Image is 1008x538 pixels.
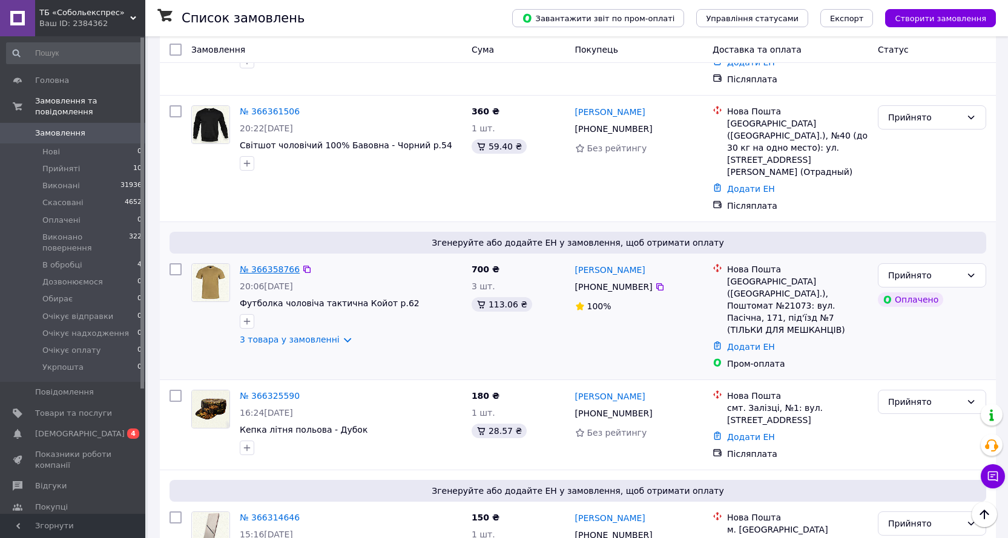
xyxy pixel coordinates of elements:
[888,111,961,124] div: Прийнято
[472,513,499,522] span: 150 ₴
[35,387,94,398] span: Повідомлення
[575,264,645,276] a: [PERSON_NAME]
[575,282,653,292] span: [PHONE_NUMBER]
[137,345,142,356] span: 0
[240,335,340,344] a: 3 товара у замовленні
[191,105,230,144] a: Фото товару
[137,146,142,157] span: 0
[35,428,125,439] span: [DEMOGRAPHIC_DATA]
[972,502,997,527] button: Наверх
[39,18,145,29] div: Ваш ID: 2384362
[191,390,230,428] a: Фото товару
[193,106,228,143] img: Фото товару
[472,424,527,438] div: 28.57 ₴
[191,45,245,54] span: Замовлення
[35,75,69,86] span: Головна
[472,139,527,154] div: 59.40 ₴
[727,390,868,402] div: Нова Пошта
[575,124,653,134] span: [PHONE_NUMBER]
[873,13,996,22] a: Створити замовлення
[137,328,142,339] span: 0
[35,96,145,117] span: Замовлення та повідомлення
[727,184,775,194] a: Додати ЕН
[42,311,113,322] span: Очікує відправки
[191,263,230,302] a: Фото товару
[878,292,943,307] div: Оплачено
[830,14,864,23] span: Експорт
[42,345,100,356] span: Очікує оплату
[192,390,229,428] img: Фото товару
[240,513,300,522] a: № 366314646
[42,163,80,174] span: Прийняті
[120,180,142,191] span: 31936
[878,45,909,54] span: Статус
[587,428,647,438] span: Без рейтингу
[727,511,868,523] div: Нова Пошта
[472,408,495,418] span: 1 шт.
[240,408,293,418] span: 16:24[DATE]
[35,481,67,491] span: Відгуки
[727,105,868,117] div: Нова Пошта
[575,512,645,524] a: [PERSON_NAME]
[240,298,420,308] a: Футболка чоловіча тактична Койот р.62
[240,425,367,435] a: Кепка літня польова - Дубок
[885,9,996,27] button: Створити замовлення
[713,45,802,54] span: Доставка та оплата
[182,11,305,25] h1: Список замовлень
[137,277,142,287] span: 0
[125,197,142,208] span: 4652
[472,264,499,274] span: 700 ₴
[727,432,775,442] a: Додати ЕН
[575,408,653,418] span: [PHONE_NUMBER]
[727,448,868,460] div: Післяплата
[727,402,868,426] div: смт. Залізці, №1: вул. [STREET_ADDRESS]
[472,107,499,116] span: 360 ₴
[472,391,499,401] span: 180 ₴
[575,106,645,118] a: [PERSON_NAME]
[727,117,868,178] div: [GEOGRAPHIC_DATA] ([GEOGRAPHIC_DATA].), №40 (до 30 кг на одно место): ул. [STREET_ADDRESS][PERSON...
[240,123,293,133] span: 20:22[DATE]
[193,264,229,301] img: Фото товару
[35,128,85,139] span: Замовлення
[137,311,142,322] span: 0
[42,294,73,304] span: Обирає
[6,42,143,64] input: Пошук
[820,9,874,27] button: Експорт
[174,237,981,249] span: Згенеруйте або додайте ЕН у замовлення, щоб отримати оплату
[472,281,495,291] span: 3 шт.
[240,264,300,274] a: № 366358766
[129,232,142,254] span: 322
[727,342,775,352] a: Додати ЕН
[587,301,611,311] span: 100%
[888,395,961,408] div: Прийнято
[42,260,82,271] span: В обробці
[42,277,103,287] span: Дозвонюємося
[137,215,142,226] span: 0
[137,260,142,271] span: 4
[240,281,293,291] span: 20:06[DATE]
[42,197,84,208] span: Скасовані
[522,13,674,24] span: Завантажити звіт по пром-оплаті
[42,328,129,339] span: Очікує надходження
[35,502,68,513] span: Покупці
[512,9,684,27] button: Завантажити звіт по пром-оплаті
[575,45,618,54] span: Покупець
[472,45,494,54] span: Cума
[35,408,112,419] span: Товари та послуги
[174,485,981,497] span: Згенеруйте або додайте ЕН у замовлення, щоб отримати оплату
[42,215,81,226] span: Оплачені
[137,362,142,373] span: 0
[888,269,961,282] div: Прийнято
[981,464,1005,488] button: Чат з покупцем
[888,517,961,530] div: Прийнято
[42,362,84,373] span: Укрпошта
[727,200,868,212] div: Післяплата
[240,140,452,150] a: Світшот чоловічий 100% Бавовна - Чорний р.54
[727,275,868,336] div: [GEOGRAPHIC_DATA] ([GEOGRAPHIC_DATA].), Поштомат №21073: вул. Пасічна, 171, під'їзд №7 (ТІЛЬКИ ДЛ...
[42,146,60,157] span: Нові
[587,143,647,153] span: Без рейтингу
[240,107,300,116] a: № 366361506
[137,294,142,304] span: 0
